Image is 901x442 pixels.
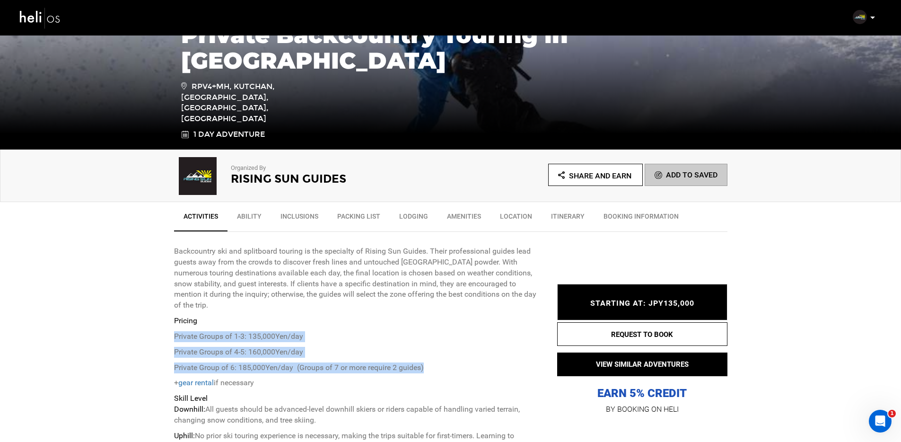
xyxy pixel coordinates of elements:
p: Organized By [231,164,425,173]
a: Amenities [437,207,490,230]
img: heli-logo [19,5,61,30]
a: Itinerary [542,207,594,230]
h2: Rising Sun Guides [231,173,425,185]
a: gear rental [178,378,214,387]
span: STARTING AT: JPY135,000 [590,299,694,308]
span: 1 Day Adventure [193,129,265,140]
a: Packing List [328,207,390,230]
strong: Pricing [174,316,197,325]
p: BY BOOKING ON HELI [557,403,727,416]
span: 1 [888,410,896,417]
span: RPV4+MH, Kutchan, [GEOGRAPHIC_DATA], [GEOGRAPHIC_DATA], [GEOGRAPHIC_DATA] [181,80,316,124]
p: Private Groups of 1-3: 135,000Yen/day [174,331,543,342]
a: Inclusions [271,207,328,230]
img: b42dc30c5a3f3bbb55c67b877aded823.png [853,10,867,24]
button: VIEW SIMILAR ADVENTURES [557,353,727,376]
strong: Uphill: [174,431,195,440]
a: Location [490,207,542,230]
p: Private Group of 6: 185,000Yen/day (Groups of 7 or more require 2 guides) [174,362,543,373]
span: Share and Earn [569,171,631,180]
p: Backcountry ski and splitboard touring is the specialty of Rising Sun Guides. Their professional ... [174,246,543,311]
a: BOOKING INFORMATION [594,207,688,230]
iframe: Intercom live chat [869,410,892,433]
a: Lodging [390,207,437,230]
a: Ability [227,207,271,230]
img: b42dc30c5a3f3bbb55c67b877aded823.png [174,157,221,195]
a: Activities [174,207,227,231]
p: Private Groups of 4-5: 160,000Yen/day [174,347,543,358]
p: EARN 5% CREDIT [557,292,727,401]
p: All guests should be advanced-level downhill skiers or riders capable of handling varied terrain,... [174,393,543,426]
h1: Private Backcountry Touring in [GEOGRAPHIC_DATA] [181,22,720,73]
p: + if necessary [174,378,543,389]
button: REQUEST TO BOOK [557,322,727,346]
strong: Skill Level [174,394,208,403]
strong: Downhill: [174,405,205,414]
